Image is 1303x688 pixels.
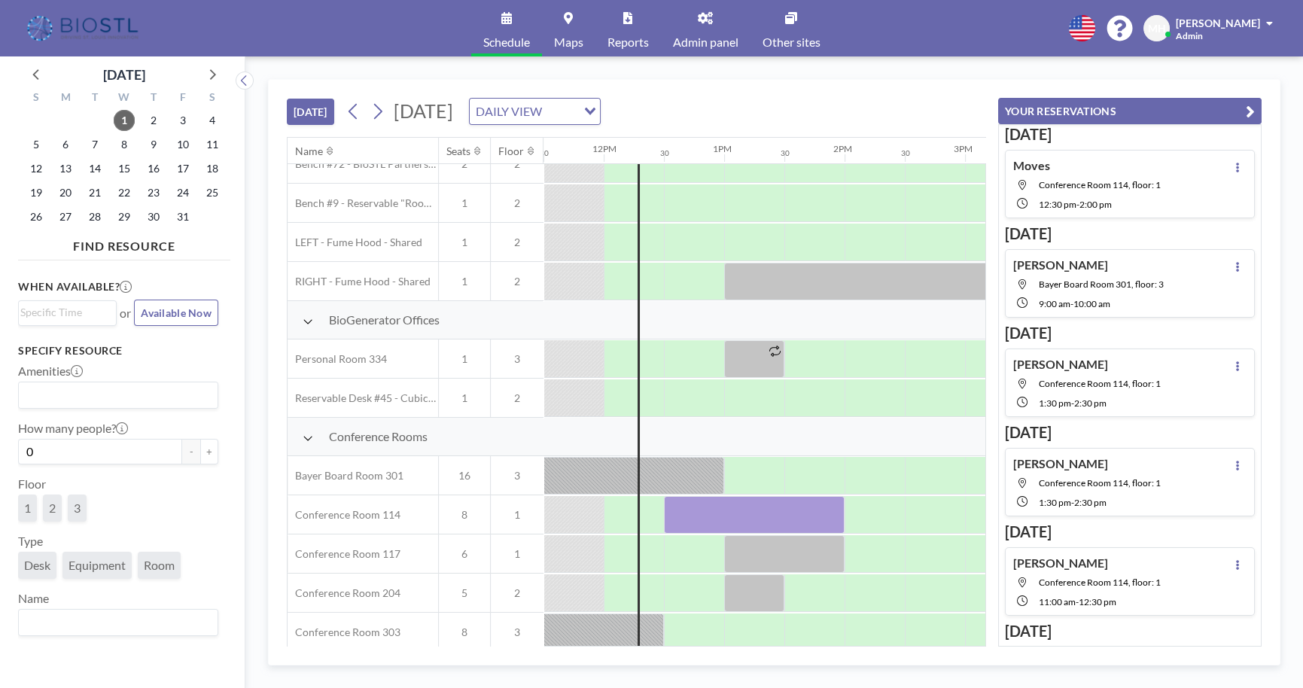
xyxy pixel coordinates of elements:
[288,626,400,639] span: Conference Room 303
[1013,456,1108,471] h4: [PERSON_NAME]
[172,182,193,203] span: Friday, October 24, 2025
[1039,596,1076,607] span: 11:00 AM
[1039,199,1076,210] span: 12:30 PM
[1176,17,1260,29] span: [PERSON_NAME]
[24,558,50,572] span: Desk
[439,547,490,561] span: 6
[329,429,428,444] span: Conference Rooms
[202,134,223,155] span: Saturday, October 11, 2025
[202,182,223,203] span: Saturday, October 25, 2025
[143,182,164,203] span: Thursday, October 23, 2025
[1079,596,1116,607] span: 12:30 PM
[491,391,543,405] span: 2
[84,134,105,155] span: Tuesday, October 7, 2025
[114,110,135,131] span: Wednesday, October 1, 2025
[19,610,218,635] div: Search for option
[20,385,209,405] input: Search for option
[592,143,616,154] div: 12PM
[439,586,490,600] span: 5
[1005,224,1255,243] h3: [DATE]
[1076,596,1079,607] span: -
[491,352,543,366] span: 3
[1039,298,1070,309] span: 9:00 AM
[473,102,545,121] span: DAILY VIEW
[546,102,575,121] input: Search for option
[439,469,490,483] span: 16
[1076,199,1079,210] span: -
[202,158,223,179] span: Saturday, October 18, 2025
[1039,279,1164,290] span: Bayer Board Room 301, floor: 3
[554,36,583,48] span: Maps
[491,586,543,600] span: 2
[288,508,400,522] span: Conference Room 114
[1074,397,1107,409] span: 2:30 PM
[139,89,168,108] div: T
[114,134,135,155] span: Wednesday, October 8, 2025
[288,391,438,405] span: Reservable Desk #45 - Cubicle Area (Office 206)
[24,14,144,44] img: organization-logo
[329,312,440,327] span: BioGenerator Offices
[781,148,790,158] div: 30
[55,134,76,155] span: Monday, October 6, 2025
[439,275,490,288] span: 1
[68,558,126,572] span: Equipment
[200,439,218,464] button: +
[439,196,490,210] span: 1
[202,110,223,131] span: Saturday, October 4, 2025
[470,99,600,124] div: Search for option
[660,148,669,158] div: 30
[1039,497,1071,508] span: 1:30 PM
[1005,522,1255,541] h3: [DATE]
[114,206,135,227] span: Wednesday, October 29, 2025
[288,469,403,483] span: Bayer Board Room 301
[51,89,81,108] div: M
[120,306,131,321] span: or
[998,98,1262,124] button: YOUR RESERVATIONS
[55,158,76,179] span: Monday, October 13, 2025
[55,206,76,227] span: Monday, October 27, 2025
[172,158,193,179] span: Friday, October 17, 2025
[901,148,910,158] div: 30
[1039,378,1161,389] span: Conference Room 114, floor: 1
[26,182,47,203] span: Sunday, October 19, 2025
[143,134,164,155] span: Thursday, October 9, 2025
[143,206,164,227] span: Thursday, October 30, 2025
[1074,497,1107,508] span: 2:30 PM
[1039,577,1161,588] span: Conference Room 114, floor: 1
[1013,357,1108,372] h4: [PERSON_NAME]
[26,206,47,227] span: Sunday, October 26, 2025
[1013,257,1108,272] h4: [PERSON_NAME]
[394,99,453,122] span: [DATE]
[19,301,116,324] div: Search for option
[763,36,820,48] span: Other sites
[288,547,400,561] span: Conference Room 117
[168,89,197,108] div: F
[1005,324,1255,342] h3: [DATE]
[18,364,83,379] label: Amenities
[1176,30,1203,41] span: Admin
[20,304,108,321] input: Search for option
[114,158,135,179] span: Wednesday, October 15, 2025
[18,476,46,492] label: Floor
[172,206,193,227] span: Friday, October 31, 2025
[81,89,110,108] div: T
[446,145,470,158] div: Seats
[607,36,649,48] span: Reports
[172,134,193,155] span: Friday, October 10, 2025
[197,89,227,108] div: S
[49,501,56,515] span: 2
[18,421,128,436] label: How many people?
[1039,179,1161,190] span: Conference Room 114, floor: 1
[1070,298,1073,309] span: -
[1073,298,1110,309] span: 10:00 AM
[1005,125,1255,144] h3: [DATE]
[498,145,524,158] div: Floor
[19,382,218,408] div: Search for option
[103,64,145,85] div: [DATE]
[22,89,51,108] div: S
[288,586,400,600] span: Conference Room 204
[18,344,218,358] h3: Specify resource
[172,110,193,131] span: Friday, October 3, 2025
[491,236,543,249] span: 2
[143,110,164,131] span: Thursday, October 2, 2025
